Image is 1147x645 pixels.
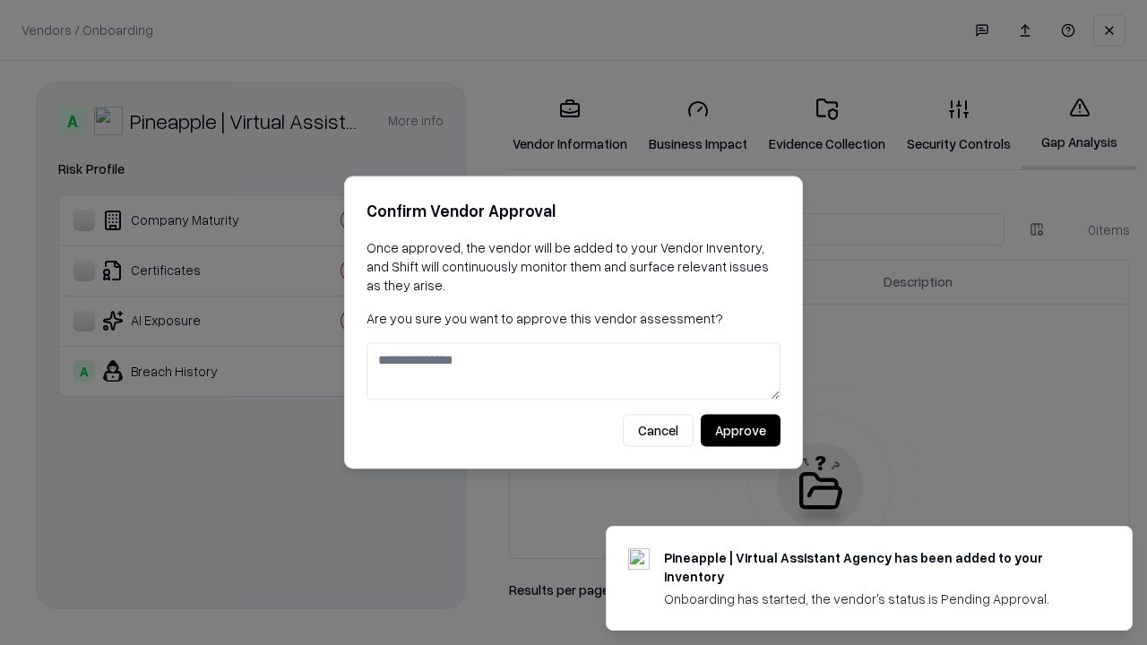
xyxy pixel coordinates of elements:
[367,198,780,224] h2: Confirm Vendor Approval
[623,415,694,447] button: Cancel
[367,238,780,295] p: Once approved, the vendor will be added to your Vendor Inventory, and Shift will continuously mon...
[628,548,650,570] img: trypineapple.com
[367,309,780,328] p: Are you sure you want to approve this vendor assessment?
[664,548,1089,586] div: Pineapple | Virtual Assistant Agency has been added to your inventory
[701,415,780,447] button: Approve
[664,589,1089,608] div: Onboarding has started, the vendor's status is Pending Approval.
